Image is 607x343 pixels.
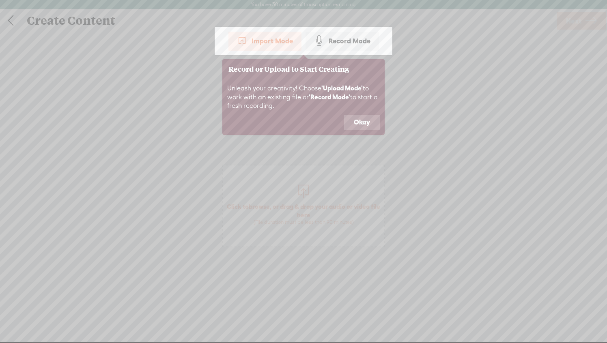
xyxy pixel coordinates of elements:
div: Record Mode [306,31,379,51]
button: Okay [344,115,380,130]
b: 'Record Mode' [309,93,350,101]
b: 'Upload Mode' [321,84,363,92]
h3: Record or Upload to Start Creating [228,65,379,73]
div: Import Mode [228,31,301,51]
div: Unleash your creativity! Choose to work with an existing file or to start a fresh recording. [222,79,385,115]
